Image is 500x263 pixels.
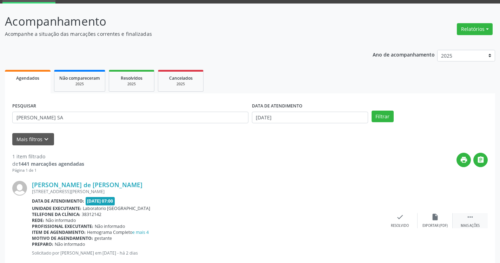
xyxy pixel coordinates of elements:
span: 38312142 [82,211,101,217]
span: Não informado [95,223,125,229]
span: Resolvidos [121,75,142,81]
i: print [460,156,468,164]
a: [PERSON_NAME] de [PERSON_NAME] [32,181,142,189]
label: DATA DE ATENDIMENTO [252,101,302,112]
strong: 1441 marcações agendadas [18,160,84,167]
span: gestante [94,235,112,241]
div: Resolvido [391,223,409,228]
b: Data de atendimento: [32,198,84,204]
b: Rede: [32,217,44,223]
b: Preparo: [32,241,53,247]
span: Não compareceram [59,75,100,81]
p: Ano de acompanhamento [373,50,435,59]
input: Selecione um intervalo [252,112,368,124]
span: Cancelados [169,75,193,81]
i: insert_drive_file [431,213,439,221]
label: PESQUISAR [12,101,36,112]
div: 2025 [114,81,149,87]
div: Exportar (PDF) [422,223,448,228]
button: Relatórios [457,23,493,35]
span: Agendados [16,75,39,81]
span: Laboratorio [GEOGRAPHIC_DATA] [83,205,150,211]
div: 2025 [59,81,100,87]
div: [STREET_ADDRESS][PERSON_NAME] [32,189,382,195]
div: 2025 [163,81,198,87]
b: Unidade executante: [32,205,81,211]
p: Solicitado por [PERSON_NAME] em [DATE] - há 2 dias [32,250,382,256]
b: Telefone da clínica: [32,211,80,217]
b: Profissional executante: [32,223,93,229]
i:  [477,156,485,164]
img: img [12,181,27,196]
div: 1 item filtrado [12,153,84,160]
span: Não informado [55,241,85,247]
i: check [396,213,404,221]
div: Página 1 de 1 [12,167,84,173]
span: [DATE] 07:00 [86,197,115,205]
i:  [466,213,474,221]
div: Mais ações [461,223,480,228]
a: e mais 4 [132,229,149,235]
b: Motivo de agendamento: [32,235,93,241]
button: print [456,153,471,167]
div: de [12,160,84,167]
span: Hemograma Completo [87,229,149,235]
span: Não informado [46,217,76,223]
button: Mais filtroskeyboard_arrow_down [12,133,54,145]
p: Acompanhe a situação das marcações correntes e finalizadas [5,30,348,38]
b: Item de agendamento: [32,229,86,235]
button: Filtrar [372,111,394,123]
button:  [473,153,488,167]
i: keyboard_arrow_down [42,136,50,143]
p: Acompanhamento [5,13,348,30]
input: Nome, CNS [12,112,248,124]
